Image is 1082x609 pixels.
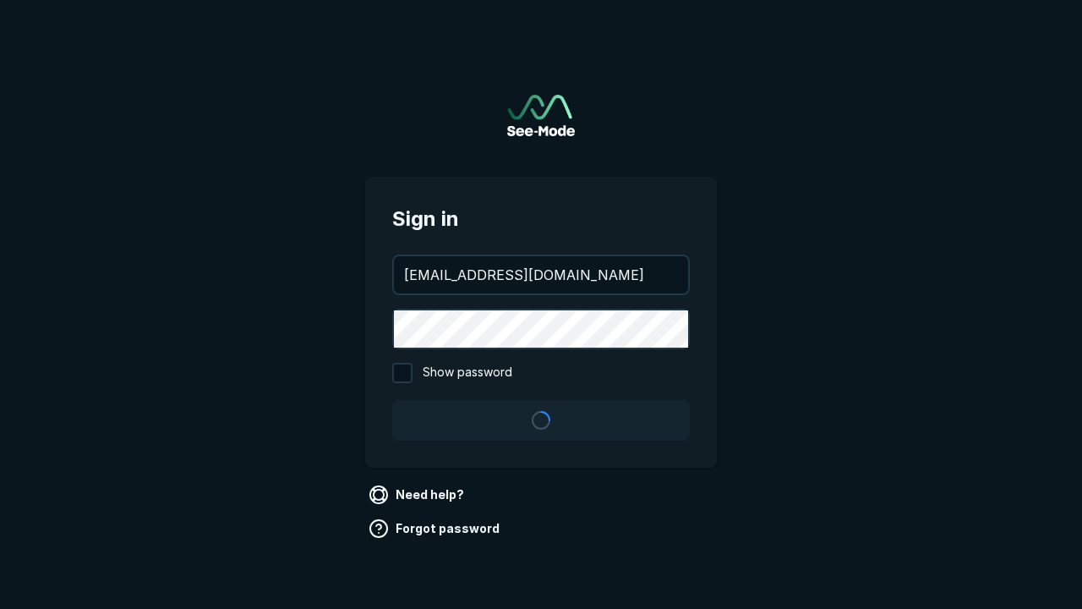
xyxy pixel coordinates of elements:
span: Sign in [392,204,690,234]
input: your@email.com [394,256,688,294]
a: Forgot password [365,515,506,542]
a: Need help? [365,481,471,508]
span: Show password [423,363,512,383]
a: Go to sign in [507,95,575,136]
img: See-Mode Logo [507,95,575,136]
